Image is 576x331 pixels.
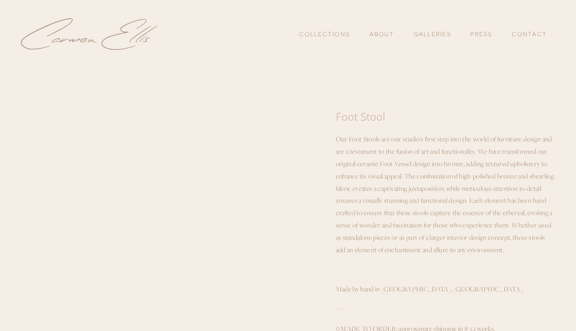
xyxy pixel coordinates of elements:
[21,18,157,50] img: Carmen Ellis Studio
[336,303,555,315] p: —
[512,27,547,41] a: Contact
[414,30,451,37] a: Galleries
[336,133,555,256] p: ​Our Foot Stools are our studio's first step into the world of furniture design and are a testame...
[370,30,394,37] a: About
[299,27,350,41] a: Collections
[470,27,492,41] a: Press
[336,283,555,296] p: Made by hand in [GEOGRAPHIC_DATA], [GEOGRAPHIC_DATA].
[336,110,555,123] h1: Foot Stool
